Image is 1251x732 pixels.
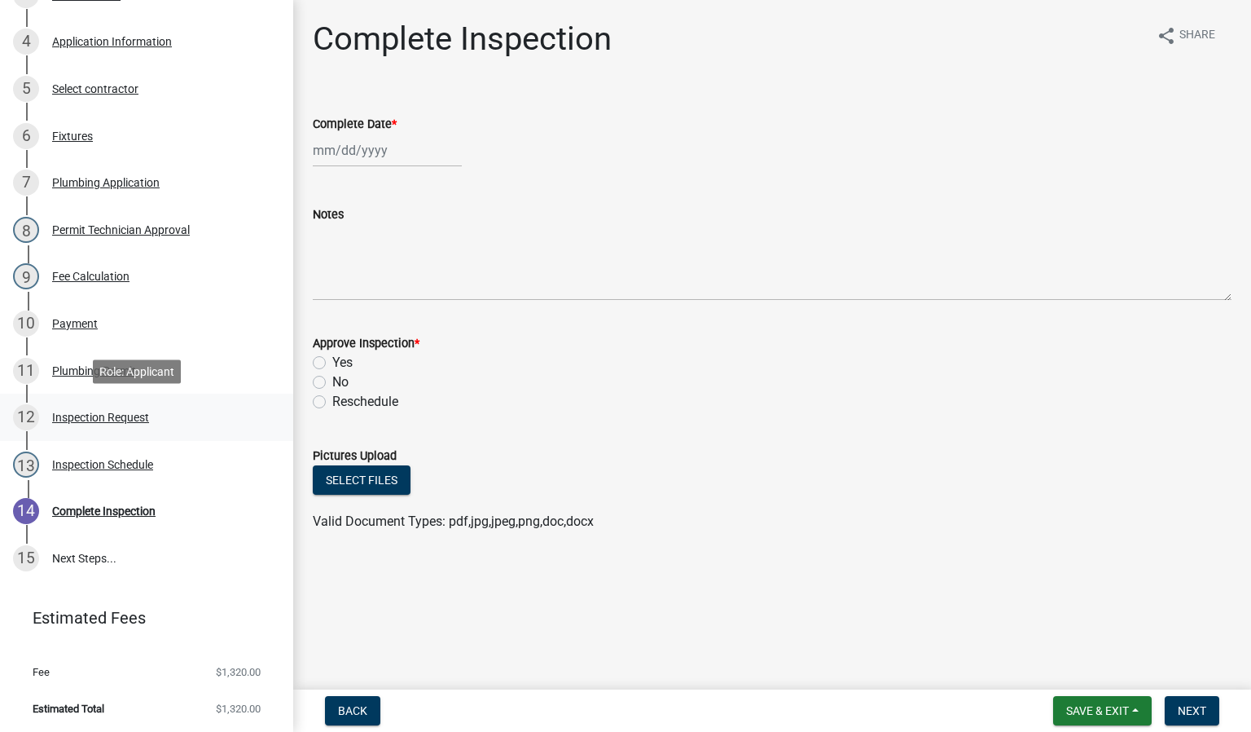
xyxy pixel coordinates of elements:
[325,696,380,725] button: Back
[33,703,104,714] span: Estimated Total
[1066,704,1129,717] span: Save & Exit
[13,263,39,289] div: 9
[313,209,344,221] label: Notes
[313,119,397,130] label: Complete Date
[216,703,261,714] span: $1,320.00
[52,36,172,47] div: Application Information
[13,76,39,102] div: 5
[52,177,160,188] div: Plumbing Application
[13,170,39,196] div: 7
[13,217,39,243] div: 8
[13,404,39,430] div: 12
[52,459,153,470] div: Inspection Schedule
[1165,696,1219,725] button: Next
[52,224,190,236] div: Permit Technician Approval
[52,412,149,423] div: Inspection Request
[13,545,39,571] div: 15
[332,373,349,392] label: No
[13,123,39,149] div: 6
[52,271,129,282] div: Fee Calculation
[13,358,39,384] div: 11
[338,704,367,717] span: Back
[313,134,462,167] input: mm/dd/yyyy
[1157,26,1176,46] i: share
[52,505,156,517] div: Complete Inspection
[313,451,397,462] label: Pictures Upload
[1178,704,1206,717] span: Next
[1053,696,1152,725] button: Save & Exit
[332,353,353,373] label: Yes
[13,498,39,524] div: 14
[13,311,39,337] div: 10
[1179,26,1215,46] span: Share
[52,318,98,329] div: Payment
[93,359,181,383] div: Role: Applicant
[52,83,138,95] div: Select contractor
[13,602,267,634] a: Estimated Fees
[52,365,136,377] div: Plumbing Permit
[33,667,50,677] span: Fee
[313,338,419,350] label: Approve Inspection
[216,667,261,677] span: $1,320.00
[332,392,398,412] label: Reschedule
[52,130,93,142] div: Fixtures
[313,514,594,529] span: Valid Document Types: pdf,jpg,jpeg,png,doc,docx
[1143,20,1228,51] button: shareShare
[313,20,612,59] h1: Complete Inspection
[313,465,410,495] button: Select files
[13,452,39,478] div: 13
[13,29,39,55] div: 4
